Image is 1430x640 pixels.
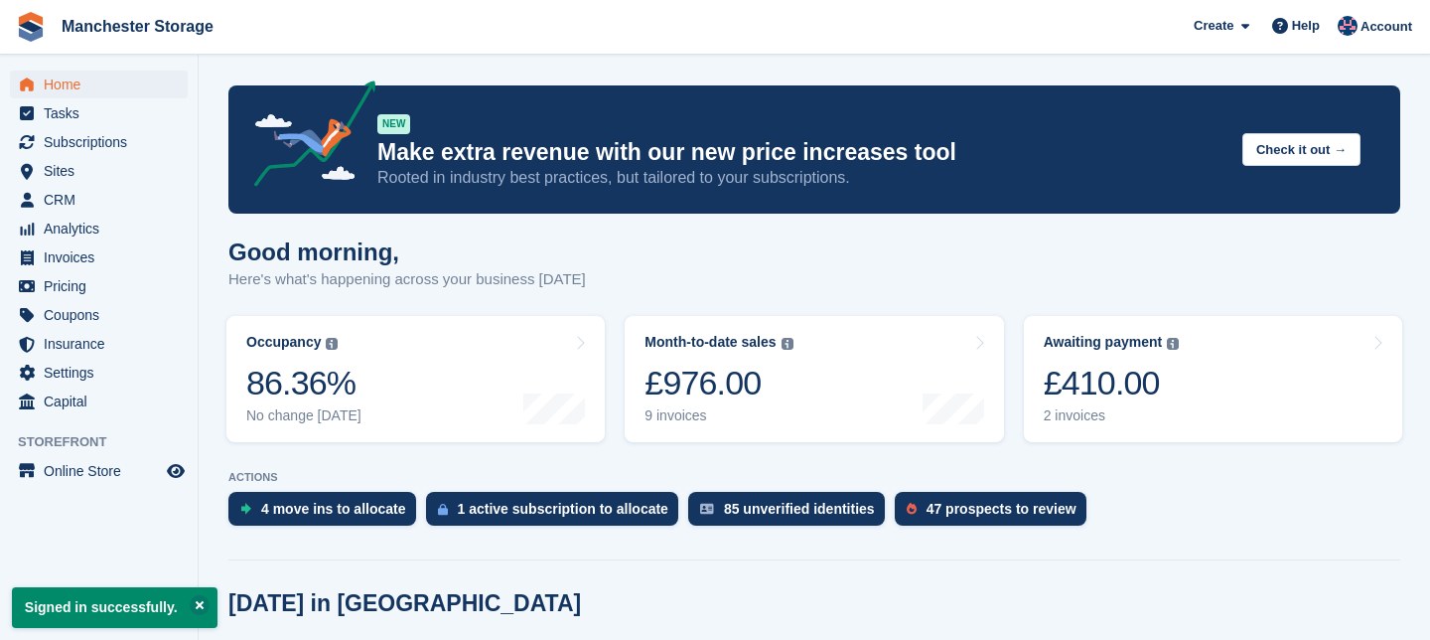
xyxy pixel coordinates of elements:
div: 47 prospects to review [927,501,1076,517]
h2: [DATE] in [GEOGRAPHIC_DATA] [228,590,581,617]
a: menu [10,128,188,156]
img: active_subscription_to_allocate_icon-d502201f5373d7db506a760aba3b589e785aa758c864c3986d89f69b8ff3... [438,503,448,516]
span: Create [1194,16,1233,36]
img: move_ins_to_allocate_icon-fdf77a2bb77ea45bf5b3d319d69a93e2d87916cf1d5bf7949dd705db3b84f3ca.svg [240,503,251,515]
span: Home [44,71,163,98]
a: menu [10,457,188,485]
a: 85 unverified identities [688,492,895,536]
div: No change [DATE] [246,407,361,424]
span: Online Store [44,457,163,485]
a: menu [10,186,188,214]
div: Awaiting payment [1044,334,1163,351]
div: Month-to-date sales [644,334,776,351]
img: prospect-51fa495bee0391a8d652442698ab0144808aea92771e9ea1ae160a38d050c398.svg [907,503,917,515]
a: menu [10,157,188,185]
div: 2 invoices [1044,407,1180,424]
img: verify_identity-adf6edd0f0f0b5bbfe63781bf79b02c33cf7c696d77639b501bdc392416b5a36.svg [700,503,714,515]
div: £410.00 [1044,363,1180,403]
span: Analytics [44,215,163,242]
span: Coupons [44,301,163,329]
p: Here's what's happening across your business [DATE] [228,268,586,291]
a: Manchester Storage [54,10,221,43]
a: Preview store [164,459,188,483]
div: 86.36% [246,363,361,403]
div: NEW [377,114,410,134]
p: Make extra revenue with our new price increases tool [377,138,1226,167]
span: Invoices [44,243,163,271]
a: menu [10,330,188,358]
span: Help [1292,16,1320,36]
a: Awaiting payment £410.00 2 invoices [1024,316,1402,442]
img: icon-info-grey-7440780725fd019a000dd9b08b2336e03edf1995a4989e88bcd33f0948082b44.svg [326,338,338,350]
a: menu [10,215,188,242]
a: menu [10,301,188,329]
span: Pricing [44,272,163,300]
span: Sites [44,157,163,185]
span: CRM [44,186,163,214]
span: Settings [44,359,163,387]
div: 85 unverified identities [724,501,875,517]
a: Occupancy 86.36% No change [DATE] [226,316,605,442]
p: Rooted in industry best practices, but tailored to your subscriptions. [377,167,1226,189]
a: menu [10,243,188,271]
a: 1 active subscription to allocate [426,492,688,536]
a: menu [10,71,188,98]
div: 9 invoices [644,407,792,424]
a: menu [10,388,188,415]
span: Tasks [44,99,163,127]
img: price-adjustments-announcement-icon-8257ccfd72463d97f412b2fc003d46551f7dbcb40ab6d574587a9cd5c0d94... [237,80,376,194]
a: menu [10,359,188,387]
p: ACTIONS [228,471,1400,484]
img: icon-info-grey-7440780725fd019a000dd9b08b2336e03edf1995a4989e88bcd33f0948082b44.svg [782,338,793,350]
a: menu [10,272,188,300]
h1: Good morning, [228,239,586,265]
button: Check it out → [1242,133,1360,166]
a: 47 prospects to review [895,492,1096,536]
span: Account [1360,17,1412,37]
p: Signed in successfully. [12,587,217,628]
div: 4 move ins to allocate [261,501,406,517]
span: Storefront [18,432,198,452]
img: icon-info-grey-7440780725fd019a000dd9b08b2336e03edf1995a4989e88bcd33f0948082b44.svg [1167,338,1179,350]
div: £976.00 [644,363,792,403]
span: Insurance [44,330,163,358]
span: Capital [44,388,163,415]
span: Subscriptions [44,128,163,156]
a: Month-to-date sales £976.00 9 invoices [625,316,1003,442]
a: menu [10,99,188,127]
a: 4 move ins to allocate [228,492,426,536]
img: stora-icon-8386f47178a22dfd0bd8f6a31ec36ba5ce8667c1dd55bd0f319d3a0aa187defe.svg [16,12,46,42]
div: 1 active subscription to allocate [458,501,668,517]
div: Occupancy [246,334,321,351]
